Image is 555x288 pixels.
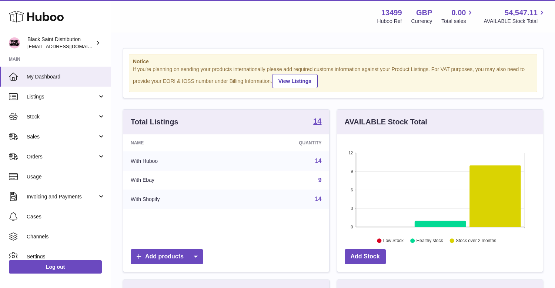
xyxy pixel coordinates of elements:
span: 0.00 [452,8,466,18]
text: Stock over 2 months [456,238,496,243]
span: Orders [27,153,97,160]
text: 0 [351,225,353,229]
a: Add products [131,249,203,264]
span: [EMAIL_ADDRESS][DOMAIN_NAME] [27,43,109,49]
h3: AVAILABLE Stock Total [345,117,427,127]
a: Log out [9,260,102,274]
a: 14 [315,196,322,202]
a: 14 [315,158,322,164]
td: With Shopify [123,190,234,209]
text: 6 [351,188,353,192]
strong: 14 [313,117,321,125]
text: 12 [348,151,353,155]
a: Add Stock [345,249,386,264]
td: With Huboo [123,151,234,171]
text: Healthy stock [416,238,443,243]
span: 54,547.11 [505,8,538,18]
span: Cases [27,213,105,220]
a: 54,547.11 AVAILABLE Stock Total [484,8,546,25]
a: View Listings [272,74,318,88]
td: With Ebay [123,171,234,190]
span: Stock [27,113,97,120]
div: Huboo Ref [377,18,402,25]
span: Channels [27,233,105,240]
strong: GBP [416,8,432,18]
text: Low Stock [383,238,404,243]
text: 9 [351,169,353,174]
a: 9 [318,177,322,183]
div: If you're planning on sending your products internationally please add required customs informati... [133,66,533,88]
span: My Dashboard [27,73,105,80]
strong: Notice [133,58,533,65]
th: Quantity [234,134,329,151]
span: AVAILABLE Stock Total [484,18,546,25]
a: 14 [313,117,321,126]
div: Currency [411,18,432,25]
span: Listings [27,93,97,100]
span: Invoicing and Payments [27,193,97,200]
a: 0.00 Total sales [441,8,474,25]
img: internalAdmin-13499@internal.huboo.com [9,37,20,48]
span: Usage [27,173,105,180]
strong: 13499 [381,8,402,18]
th: Name [123,134,234,151]
div: Black Saint Distribution [27,36,94,50]
h3: Total Listings [131,117,178,127]
span: Sales [27,133,97,140]
text: 3 [351,206,353,211]
span: Settings [27,253,105,260]
span: Total sales [441,18,474,25]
